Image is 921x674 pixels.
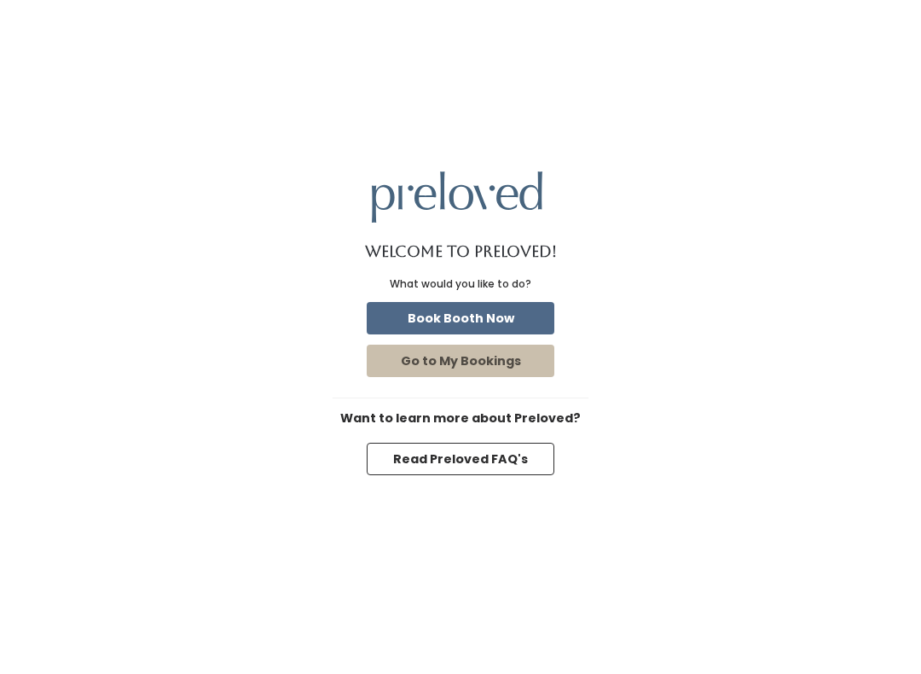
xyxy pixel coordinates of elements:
button: Book Booth Now [367,302,554,334]
div: What would you like to do? [390,276,531,292]
h6: Want to learn more about Preloved? [333,412,588,426]
h1: Welcome to Preloved! [365,243,557,260]
button: Read Preloved FAQ's [367,443,554,475]
img: preloved logo [372,171,542,222]
a: Go to My Bookings [363,341,558,381]
button: Go to My Bookings [367,345,554,377]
